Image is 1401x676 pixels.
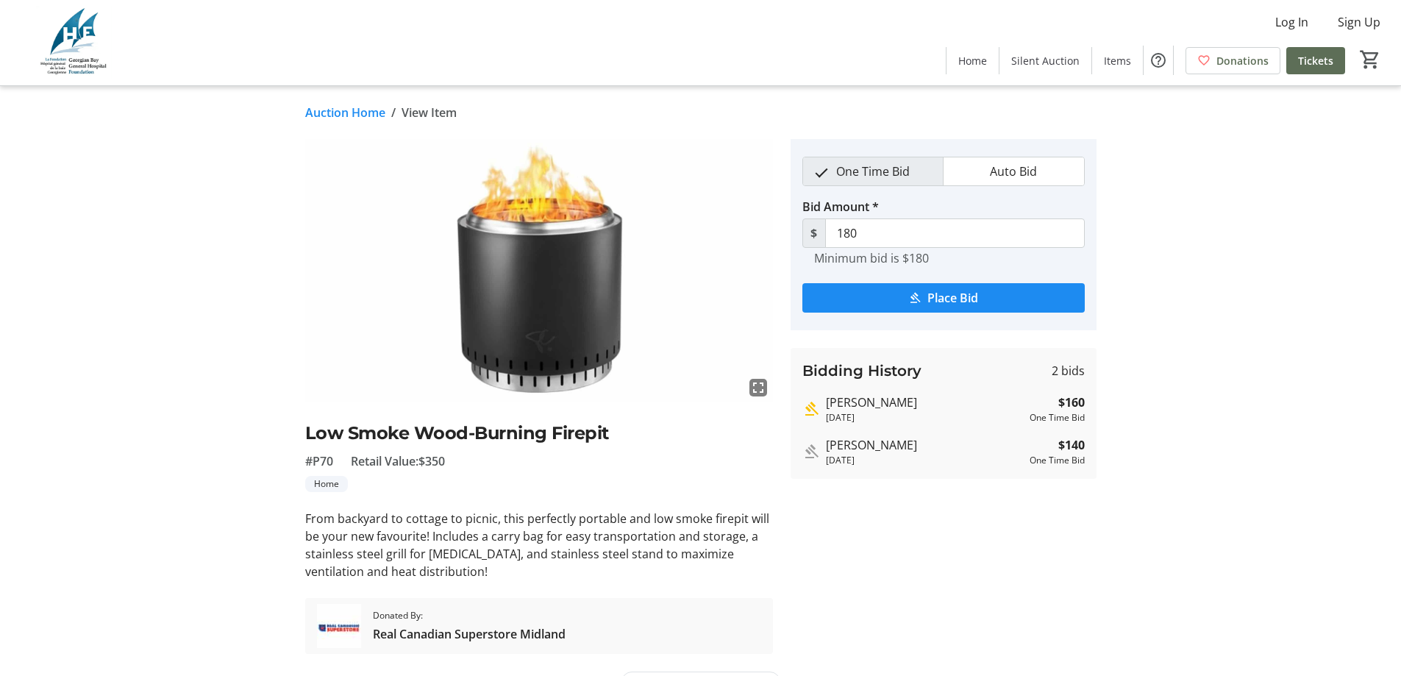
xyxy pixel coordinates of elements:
[1286,47,1345,74] a: Tickets
[981,157,1046,185] span: Auto Bid
[1058,436,1085,454] strong: $140
[305,139,773,402] img: Image
[402,104,457,121] span: View Item
[826,394,1024,411] div: [PERSON_NAME]
[1104,53,1131,68] span: Items
[958,53,987,68] span: Home
[814,251,929,266] tr-hint: Minimum bid is $180
[1326,10,1392,34] button: Sign Up
[305,510,773,580] div: From backyard to cottage to picnic, this perfectly portable and low smoke firepit will be your ne...
[1144,46,1173,75] button: Help
[927,289,978,307] span: Place Bid
[1052,362,1085,380] span: 2 bids
[1338,13,1380,31] span: Sign Up
[1275,13,1308,31] span: Log In
[826,436,1024,454] div: [PERSON_NAME]
[749,379,767,396] mat-icon: fullscreen
[373,609,566,622] span: Donated By:
[802,443,820,460] mat-icon: Outbid
[391,104,396,121] span: /
[305,420,773,446] h2: Low Smoke Wood-Burning Firepit
[305,104,385,121] a: Auction Home
[1092,47,1143,74] a: Items
[802,400,820,418] mat-icon: Highest bid
[317,604,361,648] img: Real Canadian Superstore Midland
[1030,411,1085,424] div: One Time Bid
[947,47,999,74] a: Home
[1263,10,1320,34] button: Log In
[1011,53,1080,68] span: Silent Auction
[827,157,919,185] span: One Time Bid
[999,47,1091,74] a: Silent Auction
[1357,46,1383,73] button: Cart
[1030,454,1085,467] div: One Time Bid
[9,6,140,79] img: Georgian Bay General Hospital Foundation's Logo
[802,198,879,216] label: Bid Amount *
[1058,394,1085,411] strong: $160
[1298,53,1333,68] span: Tickets
[305,476,348,492] tr-label-badge: Home
[802,283,1085,313] button: Place Bid
[305,452,333,470] span: #P70
[826,454,1024,467] div: [DATE]
[826,411,1024,424] div: [DATE]
[1216,53,1269,68] span: Donations
[373,625,566,643] span: Real Canadian Superstore Midland
[802,360,921,382] h3: Bidding History
[802,218,826,248] span: $
[351,452,445,470] span: Retail Value: $350
[1186,47,1280,74] a: Donations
